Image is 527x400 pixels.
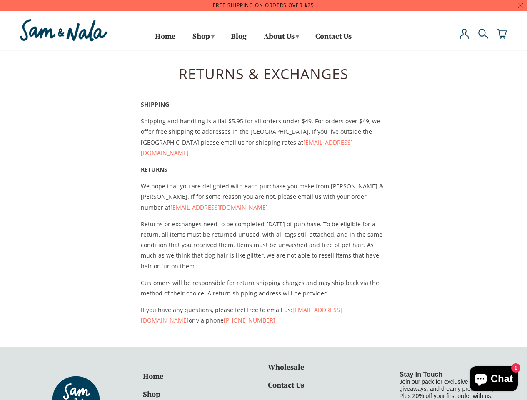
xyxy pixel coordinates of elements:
strong: RETURNS [141,165,167,173]
a: Shop▾ [190,29,217,47]
a: Shop [143,390,160,399]
h1: Returns & Exchanges [18,50,510,79]
img: cart-icon [497,29,507,39]
a: My Account [460,29,470,47]
a: Contact Us [315,34,352,47]
a: Free Shipping on orders over $25 [213,2,314,9]
inbox-online-store-chat: Shopify online store chat [467,366,520,393]
img: search-icon [478,29,488,39]
p: If you have any questions, please feel free to email us: or via phone [141,305,387,325]
img: user-icon [460,29,470,39]
p: Returns or exchanges need to be completed [DATE] of purchase. To be eligible for a return, all it... [141,219,387,271]
span: ▾ [295,32,299,41]
span: Stay In Touch [400,371,443,378]
a: About Us▾ [261,29,301,47]
a: [EMAIL_ADDRESS][DOMAIN_NAME] [141,138,353,157]
a: Wholesale [268,362,304,372]
a: [PHONE_NUMBER] [224,316,275,324]
p: Customers will be responsible for return shipping charges and may ship back via the method of the... [141,277,387,298]
strong: SHIPPING [141,100,169,108]
a: Home [143,372,163,381]
a: Contact Us [268,380,304,390]
p: We hope that you are delighted with each purchase you make from [PERSON_NAME] & [PERSON_NAME]. If... [141,181,387,212]
a: Search [478,29,488,47]
p: Shipping and handling is a flat $5.95 for all orders under $49. For orders over $49, we offer fre... [141,116,387,158]
span: ▾ [211,32,215,41]
a: Home [155,34,175,47]
a: [EMAIL_ADDRESS][DOMAIN_NAME] [170,203,268,211]
span: Join our pack for exclusive deals, giveaways, and dreamy product drops. Plus 20% off your first o... [400,378,500,399]
img: Sam & Nala [18,17,110,43]
a: Blog [231,34,247,47]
